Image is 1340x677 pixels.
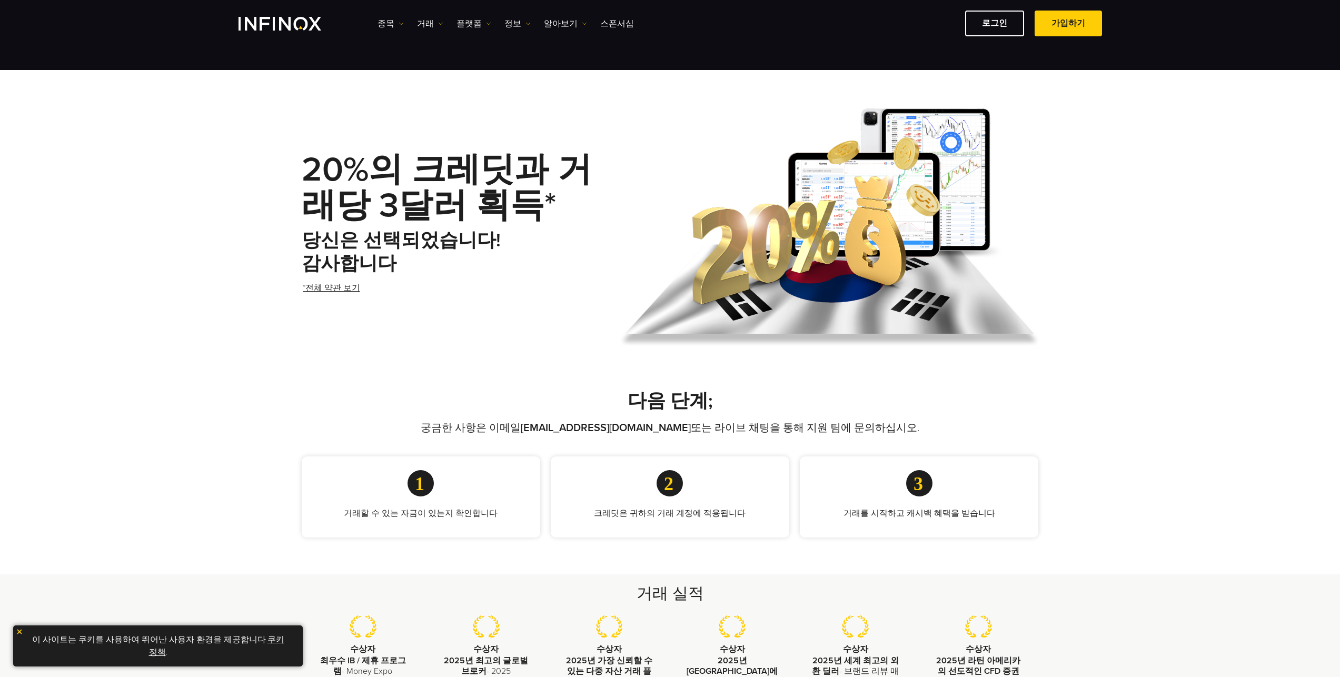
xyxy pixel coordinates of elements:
a: 로그인 [965,11,1024,36]
a: 가입하기 [1035,11,1102,36]
strong: 수상자 [843,644,868,654]
strong: 최우수 IB / 제휴 프로그램 [320,655,406,676]
strong: 수상자 [720,644,745,654]
h2: 거래 실적 [341,583,999,605]
a: 정보 [504,17,531,30]
a: 스폰서십 [600,17,634,30]
p: 궁금한 사항은 이메일 또는 라이브 채팅을 통해 지원 팀에 문의하십시오. [341,421,999,435]
p: 거래를 시작하고 캐시백 혜택을 받습니다 [817,507,1021,520]
a: 알아보기 [544,17,587,30]
strong: 수상자 [966,644,991,654]
a: 플랫폼 [456,17,491,30]
a: 종목 [378,17,404,30]
strong: 수상자 [597,644,622,654]
h2: 당신은 선택되었습니다! 감사합니다 [302,229,611,275]
strong: 20%의 크레딧과 거래당 3달러 획득* [302,149,592,226]
strong: 2025년 최고의 글로벌 브로커 [444,655,528,676]
a: INFINOX Logo [239,17,346,31]
strong: 수상자 [473,644,499,654]
h2: 다음 단계; [302,390,1039,413]
a: 거래 [417,17,443,30]
strong: 2025년 세계 최고의 외환 딜러 [812,655,899,676]
a: *전체 약관 보기 [302,275,361,301]
p: 크레딧은 귀하의 거래 계정에 적용됩니다 [568,507,772,520]
strong: 수상자 [350,644,375,654]
p: 이 사이트는 쿠키를 사용하여 뛰어난 사용자 환경을 제공합니다. . [18,631,297,661]
p: 거래할 수 있는 자금이 있는지 확인합니다 [319,507,523,520]
a: [EMAIL_ADDRESS][DOMAIN_NAME] [521,422,691,434]
img: yellow close icon [16,628,23,635]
